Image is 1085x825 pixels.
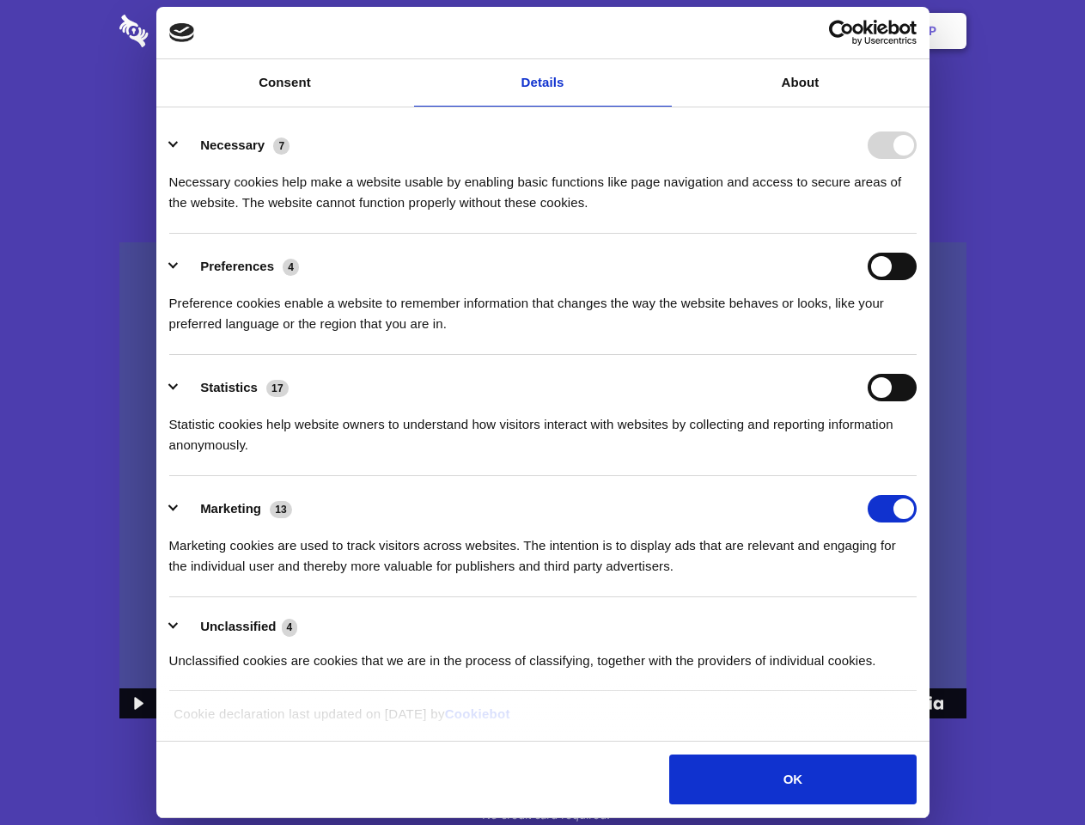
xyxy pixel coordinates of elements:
label: Marketing [200,501,261,516]
img: Sharesecret [119,242,966,719]
span: 4 [282,619,298,636]
span: 13 [270,501,292,518]
button: Unclassified (4) [169,616,308,638]
a: Cookiebot [445,706,510,721]
button: Statistics (17) [169,374,300,401]
label: Statistics [200,380,258,394]
a: About [672,59,930,107]
div: Cookie declaration last updated on [DATE] by [161,704,924,737]
button: Marketing (13) [169,495,303,522]
div: Necessary cookies help make a website usable by enabling basic functions like page navigation and... [169,159,917,213]
img: logo-wordmark-white-trans-d4663122ce5f474addd5e946df7df03e33cb6a1c49d2221995e7729f52c070b2.svg [119,15,266,47]
button: Necessary (7) [169,131,301,159]
label: Preferences [200,259,274,273]
div: Statistic cookies help website owners to understand how visitors interact with websites by collec... [169,401,917,455]
div: Preference cookies enable a website to remember information that changes the way the website beha... [169,280,917,334]
span: 7 [273,137,290,155]
a: Pricing [504,4,579,58]
img: logo [169,23,195,42]
span: 4 [283,259,299,276]
h4: Auto-redaction of sensitive data, encrypted data sharing and self-destructing private chats. Shar... [119,156,966,213]
button: Play Video [119,688,155,718]
a: Details [414,59,672,107]
div: Unclassified cookies are cookies that we are in the process of classifying, together with the pro... [169,638,917,671]
h1: Eliminate Slack Data Loss. [119,77,966,139]
label: Necessary [200,137,265,152]
span: 17 [266,380,289,397]
a: Consent [156,59,414,107]
div: Marketing cookies are used to track visitors across websites. The intention is to display ads tha... [169,522,917,577]
button: Preferences (4) [169,253,310,280]
a: Contact [697,4,776,58]
button: OK [669,755,916,804]
a: Usercentrics Cookiebot - opens in a new window [766,20,917,46]
a: Login [779,4,854,58]
iframe: Drift Widget Chat Controller [999,739,1064,804]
